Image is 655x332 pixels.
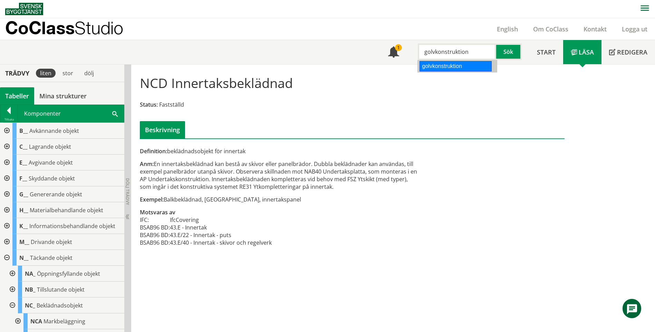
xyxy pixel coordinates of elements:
span: K__ [19,222,28,230]
div: Tillbaka [0,117,18,122]
span: Redigera [617,48,647,56]
td: 43.E - Innertak [170,224,272,231]
span: Exempel: [140,196,164,203]
a: English [489,25,526,33]
td: IfcCovering [170,216,272,224]
a: CoClassStudio [5,18,138,40]
div: stor [58,69,77,78]
div: Beskrivning [140,121,185,138]
td: 43.E/22 - Innertak - puts [170,231,272,239]
span: Avkännande objekt [29,127,79,135]
span: H__ [19,206,28,214]
span: E__ [19,159,27,166]
input: Sök [418,43,496,60]
span: Informationsbehandlande objekt [29,222,115,230]
span: N__ [19,254,29,262]
span: Dölj trädvy [125,178,131,205]
a: Logga ut [614,25,655,33]
a: Mina strukturer [34,87,92,105]
a: Start [529,40,563,64]
span: Beklädnadsobjekt [37,302,83,309]
a: Om CoClass [526,25,576,33]
div: Balkbeklädnad, [GEOGRAPHIC_DATA], innertakspanel [140,196,419,203]
span: Studio [75,18,123,38]
div: En innertaksbeklädnad kan bestå av skivor eller panelbrädor. Dubbla beklädnader kan användas, til... [140,160,419,191]
span: Notifikationer [388,47,399,58]
span: Markbeläggning [44,318,85,325]
div: beklädnadsobjekt för innertak [140,147,419,155]
a: Redigera [601,40,655,64]
td: 43.E/40 - Innertak - skivor och regelverk [170,239,272,246]
div: golvkonstruktion [420,61,492,71]
span: Motsvaras av [140,208,175,216]
span: Status: [140,101,158,108]
td: IFC: [140,216,170,224]
span: Sök i tabellen [112,110,118,117]
span: NB_ [25,286,36,293]
div: Komponenter [18,105,124,122]
span: B__ [19,127,28,135]
span: Definition: [140,147,167,155]
span: Öppningsfyllande objekt [37,270,100,277]
a: 1 [381,40,407,64]
div: liten [36,69,56,78]
div: dölj [80,69,98,78]
span: C__ [19,143,28,150]
div: 1 [395,44,402,51]
td: BSAB96 BD: [140,239,170,246]
span: M__ [19,238,29,246]
span: Drivande objekt [31,238,72,246]
span: Avgivande objekt [29,159,73,166]
span: F__ [19,175,27,182]
div: Trädvy [1,69,33,77]
span: Start [537,48,556,56]
span: Anm: [140,160,154,168]
p: CoClass [5,24,123,32]
span: Fastställd [159,101,184,108]
a: Kontakt [576,25,614,33]
span: Läsa [579,48,594,56]
span: Skyddande objekt [29,175,75,182]
td: BSAB96 BD: [140,224,170,231]
h1: NCD Innertaksbeklädnad [140,75,293,90]
span: NCA [30,318,42,325]
button: Sök [496,43,522,60]
span: NA_ [25,270,36,277]
td: BSAB96 BD: [140,231,170,239]
span: Genererande objekt [30,191,82,198]
span: NC_ [25,302,35,309]
span: Tillslutande objekt [37,286,85,293]
span: Lagrande objekt [29,143,71,150]
span: Täckande objekt [30,254,73,262]
span: Materialbehandlande objekt [30,206,103,214]
span: G__ [19,191,28,198]
a: Läsa [563,40,601,64]
img: Svensk Byggtjänst [5,3,43,15]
